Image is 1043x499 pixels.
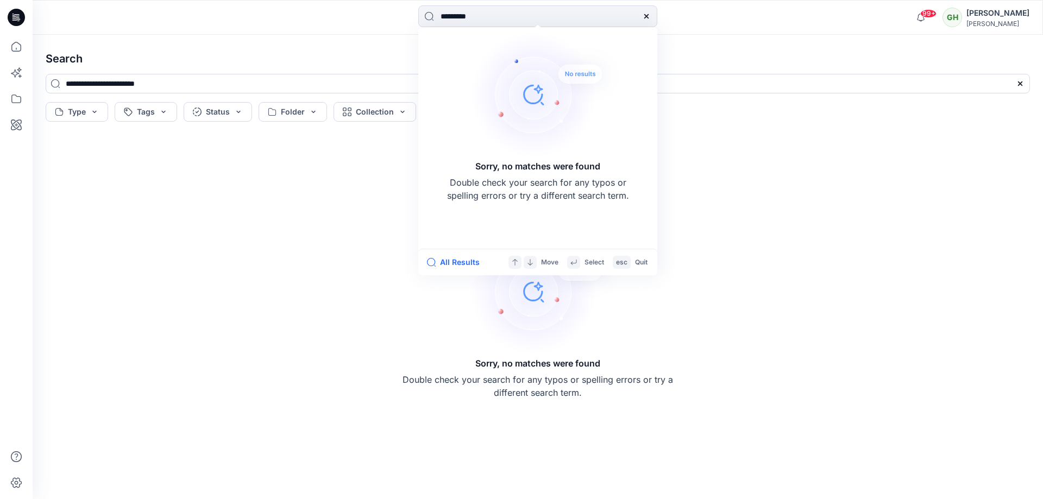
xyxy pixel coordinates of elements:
p: esc [616,257,627,268]
p: Quit [635,257,648,268]
p: Double check your search for any typos or spelling errors or try a different search term. [445,176,630,202]
p: Move [541,257,558,268]
h5: Sorry, no matches were found [475,357,600,370]
h5: Sorry, no matches were found [475,160,600,173]
button: Folder [259,102,327,122]
img: Sorry, no matches were found [470,226,623,357]
div: [PERSON_NAME] [966,7,1029,20]
button: Type [46,102,108,122]
p: Double check your search for any typos or spelling errors or try a different search term. [402,373,674,399]
img: Sorry, no matches were found [470,29,623,160]
button: All Results [427,256,487,269]
button: Status [184,102,252,122]
div: GH [943,8,962,27]
p: Select [585,257,604,268]
button: Collection [334,102,416,122]
span: 99+ [920,9,937,18]
div: [PERSON_NAME] [966,20,1029,28]
h4: Search [37,43,1039,74]
button: Tags [115,102,177,122]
